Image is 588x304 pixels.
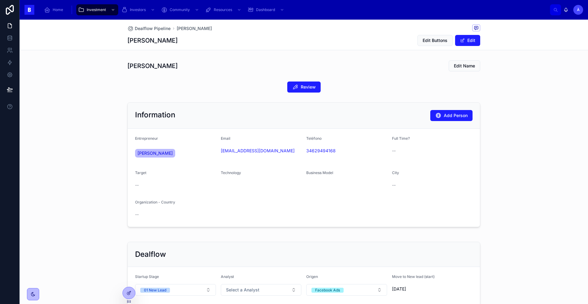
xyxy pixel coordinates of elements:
a: Home [42,4,67,15]
span: [PERSON_NAME] [138,150,173,156]
span: Business Model [306,170,333,175]
span: Full Time? [392,136,410,141]
a: 34629494168 [306,148,336,154]
span: Entrepreneur [135,136,158,141]
span: Resources [214,7,232,12]
button: Select Button [306,284,387,296]
span: Origen [306,274,318,279]
span: -- [392,182,396,188]
a: [PERSON_NAME] [135,149,175,158]
span: Target [135,170,146,175]
span: Startup Stage [135,274,159,279]
span: -- [135,211,139,218]
a: [PERSON_NAME] [177,25,212,32]
button: Review [287,82,321,93]
h2: Dealflow [135,249,166,259]
span: Organization - Country [135,200,175,204]
span: Teléfono [306,136,322,141]
span: Analyst [221,274,234,279]
h1: [PERSON_NAME] [127,62,178,70]
span: -- [392,148,396,154]
button: Select Button [135,284,216,296]
a: Dashboard [246,4,287,15]
span: City [392,170,399,175]
span: Dealflow Pipeline [135,25,171,32]
button: Add Person [430,110,473,121]
span: Home [53,7,63,12]
span: Investment [87,7,106,12]
div: scrollable content [39,3,550,17]
a: Dealflow Pipeline [127,25,171,32]
span: Add Person [444,112,468,119]
h2: Information [135,110,175,120]
a: Investment [76,4,118,15]
span: Edit Buttons [423,37,447,44]
div: 01 New Lead [144,288,166,293]
span: Investors [130,7,146,12]
button: Edit [455,35,480,46]
div: Facebook Ads [315,288,340,293]
button: Select Button [221,284,302,296]
span: Technology [221,170,241,175]
span: Select a Analyst [226,287,259,293]
span: Review [301,84,316,90]
span: Edit Name [454,63,475,69]
button: Edit Buttons [417,35,453,46]
span: Email [221,136,230,141]
a: Resources [203,4,244,15]
span: Dashboard [256,7,275,12]
span: Community [170,7,190,12]
span: Move to New lead (start) [392,274,435,279]
a: Community [159,4,202,15]
span: [DATE] [392,286,473,292]
button: Edit Name [449,60,480,71]
span: -- [135,182,139,188]
h1: [PERSON_NAME] [127,36,178,45]
a: Investors [119,4,158,15]
a: [EMAIL_ADDRESS][DOMAIN_NAME] [221,148,295,154]
span: À [577,7,580,12]
img: App logo [24,5,34,15]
